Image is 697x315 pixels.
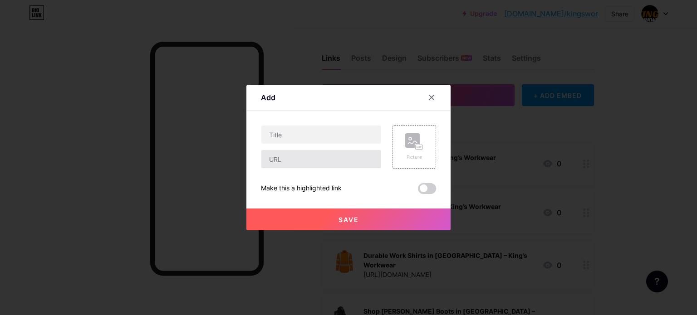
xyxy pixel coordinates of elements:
[261,92,275,103] div: Add
[261,183,342,194] div: Make this a highlighted link
[339,216,359,223] span: Save
[405,154,423,160] div: Picture
[261,150,381,168] input: URL
[246,208,451,230] button: Save
[261,126,381,144] input: Title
